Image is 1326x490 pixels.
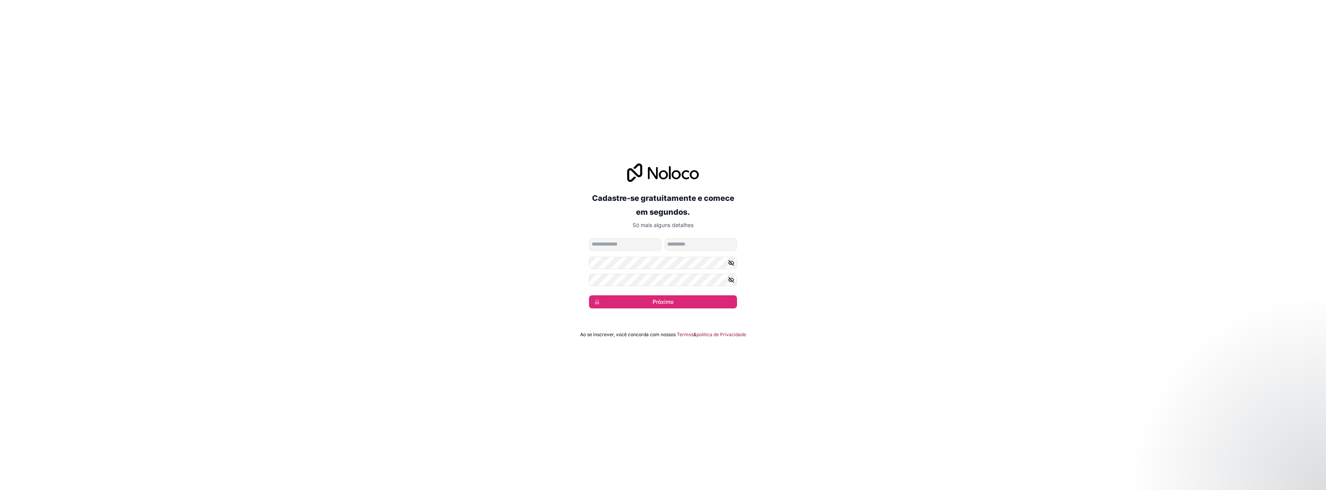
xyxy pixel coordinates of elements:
[592,194,734,217] font: Cadastre-se gratuitamente e comece em segundos.
[1172,432,1326,486] iframe: Mensagem de notificação do intercomunicador
[693,332,697,337] font: &
[677,332,693,337] font: Termos
[697,332,746,337] font: política de Privacidade
[665,238,737,251] input: nome de família
[589,295,737,308] button: Próximo
[580,332,676,337] font: Ao se inscrever, você concorda com nossos
[589,238,661,251] input: nome dado
[697,332,746,338] a: política de Privacidade
[677,332,693,338] a: Termos
[633,222,693,228] font: Só mais alguns detalhes
[589,274,737,286] input: Confirme sua senha
[589,257,737,269] input: Senha
[653,298,673,305] font: Próximo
